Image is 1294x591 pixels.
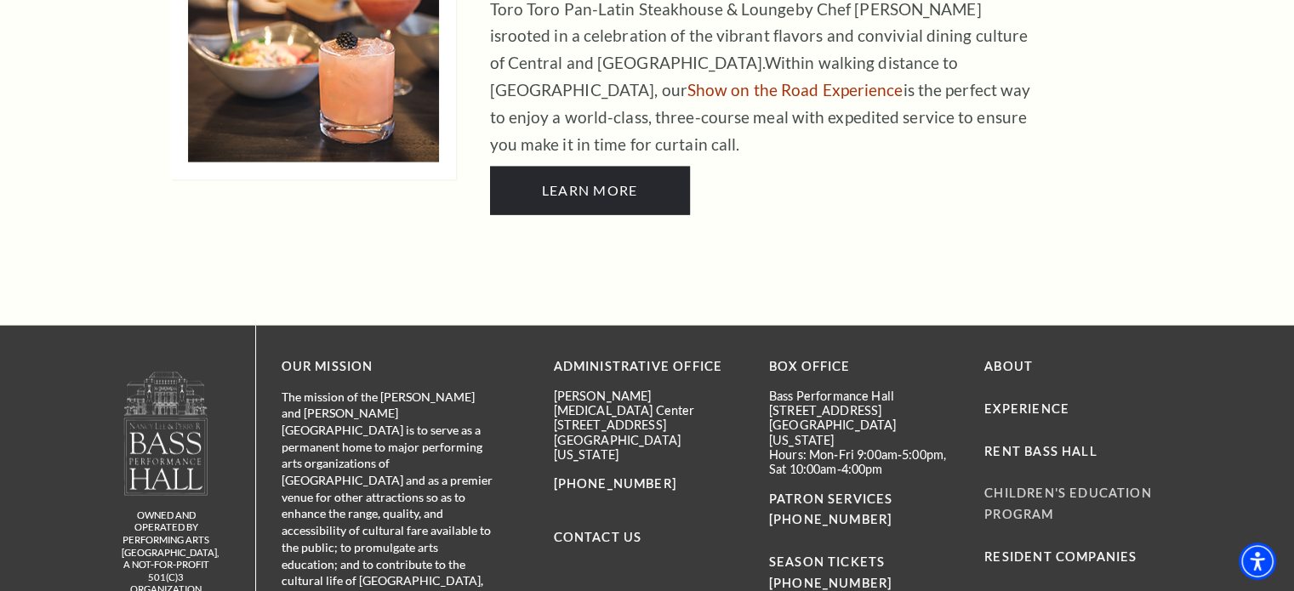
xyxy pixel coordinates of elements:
p: [STREET_ADDRESS] [769,403,959,418]
a: Show on the Road Experience - open in a new tab [687,80,904,99]
a: Experience [984,401,1069,416]
p: OUR MISSION [282,356,494,378]
p: BOX OFFICE [769,356,959,378]
span: LEARN MORE [542,182,638,198]
a: Rent Bass Hall [984,444,1097,458]
div: Accessibility Menu [1239,543,1276,580]
p: [PHONE_NUMBER] [554,474,744,495]
a: About [984,359,1033,373]
p: Hours: Mon-Fri 9:00am-5:00pm, Sat 10:00am-4:00pm [769,447,959,477]
a: Children's Education Program [984,486,1151,521]
p: Bass Performance Hall [769,389,959,403]
p: Administrative Office [554,356,744,378]
a: Resident Companies [984,549,1137,564]
p: PATRON SERVICES [PHONE_NUMBER] [769,489,959,531]
a: LEARN MORE Toro Toro - open in a new tab [490,167,690,214]
p: [STREET_ADDRESS] [554,418,744,432]
img: owned and operated by Performing Arts Fort Worth, A NOT-FOR-PROFIT 501(C)3 ORGANIZATION [123,371,209,496]
a: Contact Us [554,530,642,544]
p: [GEOGRAPHIC_DATA][US_STATE] [554,433,744,463]
p: [GEOGRAPHIC_DATA][US_STATE] [769,418,959,447]
p: [PERSON_NAME][MEDICAL_DATA] Center [554,389,744,418]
